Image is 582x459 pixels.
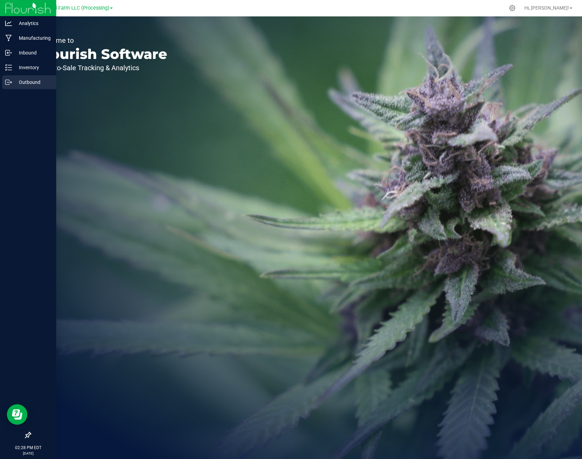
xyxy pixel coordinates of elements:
[524,5,569,11] span: Hi, [PERSON_NAME]!
[37,64,167,71] p: Seed-to-Sale Tracking & Analytics
[12,34,53,42] p: Manufacturing
[5,20,12,27] inline-svg: Analytics
[508,5,517,11] div: Manage settings
[12,19,53,27] p: Analytics
[3,445,53,451] p: 02:28 PM EDT
[37,47,167,61] p: Flourish Software
[12,49,53,57] p: Inbound
[12,78,53,86] p: Outbound
[5,35,12,41] inline-svg: Manufacturing
[12,63,53,72] p: Inventory
[3,451,53,456] p: [DATE]
[7,404,27,425] iframe: Resource center
[27,5,109,11] span: Passion Field Farm LLC (Processing)
[5,64,12,71] inline-svg: Inventory
[5,49,12,56] inline-svg: Inbound
[37,37,167,44] p: Welcome to
[5,79,12,86] inline-svg: Outbound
